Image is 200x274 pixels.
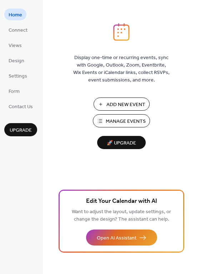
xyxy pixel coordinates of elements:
[4,54,29,66] a: Design
[9,11,22,19] span: Home
[113,23,130,41] img: logo_icon.svg
[73,54,170,84] span: Display one-time or recurring events, sync with Google, Outlook, Zoom, Eventbrite, Wix Events or ...
[106,101,145,109] span: Add New Event
[4,70,31,81] a: Settings
[4,24,32,36] a: Connect
[106,118,146,125] span: Manage Events
[97,136,146,149] button: 🚀 Upgrade
[4,85,24,97] a: Form
[86,230,157,246] button: Open AI Assistant
[86,196,157,206] span: Edit Your Calendar with AI
[97,235,136,242] span: Open AI Assistant
[9,42,22,49] span: Views
[10,127,32,134] span: Upgrade
[4,100,37,112] a: Contact Us
[101,138,141,148] span: 🚀 Upgrade
[9,73,27,80] span: Settings
[94,98,150,111] button: Add New Event
[9,103,33,111] span: Contact Us
[9,88,20,95] span: Form
[4,39,26,51] a: Views
[9,57,24,65] span: Design
[4,9,26,20] a: Home
[93,114,150,127] button: Manage Events
[4,123,37,136] button: Upgrade
[72,207,171,224] span: Want to adjust the layout, update settings, or change the design? The assistant can help.
[9,27,27,34] span: Connect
